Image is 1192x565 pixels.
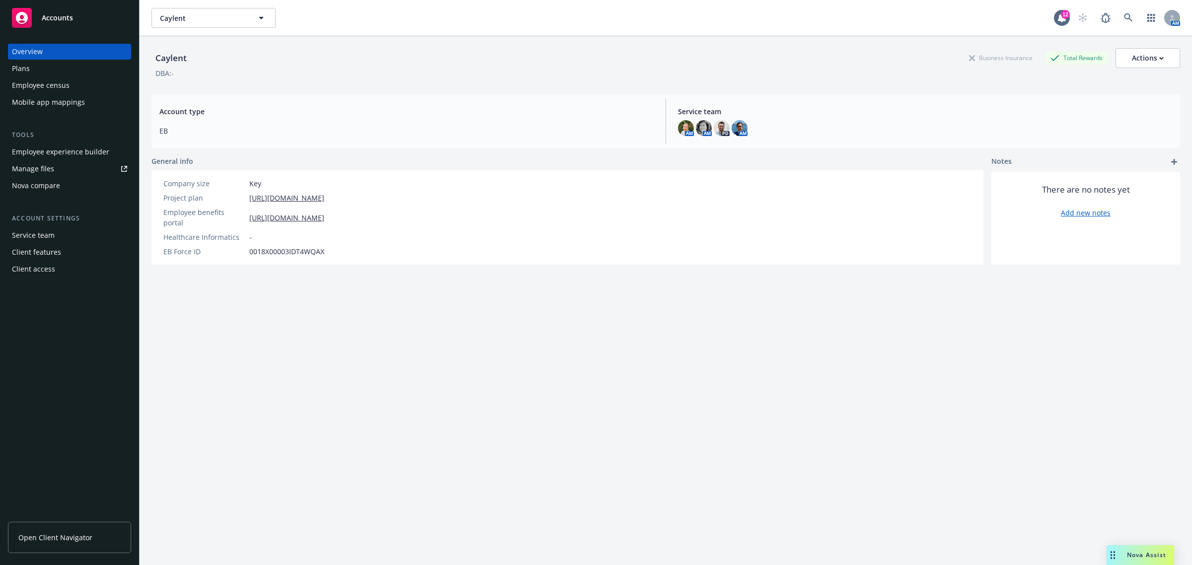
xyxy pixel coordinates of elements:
span: General info [151,156,193,166]
div: Actions [1132,49,1164,68]
span: Account type [159,106,654,117]
div: Client features [12,244,61,260]
div: Project plan [163,193,245,203]
button: Nova Assist [1107,545,1174,565]
div: Company size [163,178,245,189]
div: 12 [1061,10,1070,19]
div: Caylent [151,52,191,65]
div: Mobile app mappings [12,94,85,110]
a: add [1168,156,1180,168]
a: Switch app [1141,8,1161,28]
a: Start snowing [1073,8,1093,28]
span: 0018X00003IDT4WQAX [249,246,324,257]
img: photo [732,120,747,136]
span: Nova Assist [1127,551,1166,559]
a: Plans [8,61,131,76]
a: Report a Bug [1096,8,1116,28]
div: Total Rewards [1045,52,1108,64]
div: Healthcare Informatics [163,232,245,242]
span: Notes [991,156,1012,168]
a: Service team [8,227,131,243]
div: Business Insurance [964,52,1038,64]
button: Actions [1116,48,1180,68]
a: Employee experience builder [8,144,131,160]
span: Caylent [160,13,246,23]
div: Employee benefits portal [163,207,245,228]
div: EB Force ID [163,246,245,257]
div: Plans [12,61,30,76]
span: Open Client Navigator [18,532,92,543]
a: [URL][DOMAIN_NAME] [249,212,324,223]
div: Employee experience builder [12,144,109,160]
div: Employee census [12,77,70,93]
div: Manage files [12,161,54,177]
button: Caylent [151,8,276,28]
div: Overview [12,44,43,60]
div: DBA: - [155,68,174,78]
img: photo [696,120,712,136]
div: Drag to move [1107,545,1119,565]
a: Client access [8,261,131,277]
div: Nova compare [12,178,60,194]
div: Account settings [8,213,131,223]
span: Service team [678,106,1172,117]
div: Client access [12,261,55,277]
a: Client features [8,244,131,260]
a: Manage files [8,161,131,177]
span: Accounts [42,14,73,22]
a: Search [1118,8,1138,28]
a: Employee census [8,77,131,93]
img: photo [678,120,694,136]
a: [URL][DOMAIN_NAME] [249,193,324,203]
div: Tools [8,130,131,140]
span: - [249,232,252,242]
span: There are no notes yet [1042,184,1130,196]
span: EB [159,126,654,136]
a: Add new notes [1061,208,1111,218]
a: Accounts [8,4,131,32]
a: Nova compare [8,178,131,194]
img: photo [714,120,730,136]
a: Mobile app mappings [8,94,131,110]
a: Overview [8,44,131,60]
div: Service team [12,227,55,243]
span: Key [249,178,261,189]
